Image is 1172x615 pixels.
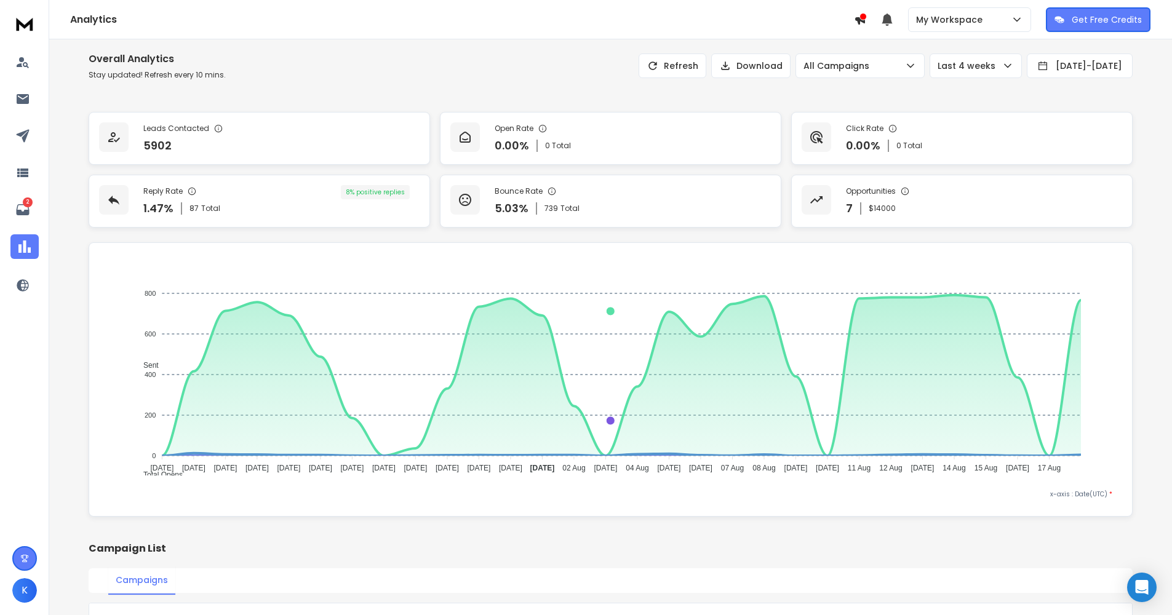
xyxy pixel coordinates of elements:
tspan: 0 [152,452,156,459]
p: Bounce Rate [495,186,543,196]
p: My Workspace [916,14,987,26]
tspan: 08 Aug [752,464,775,472]
a: Click Rate0.00%0 Total [791,112,1133,165]
tspan: [DATE] [245,464,269,472]
p: Refresh [664,60,698,72]
tspan: 02 Aug [562,464,585,472]
p: Open Rate [495,124,533,133]
button: K [12,578,37,603]
span: Total Opens [134,470,183,479]
div: 8 % positive replies [341,185,410,199]
p: 5902 [143,137,172,154]
tspan: [DATE] [182,464,205,472]
button: Download [711,54,791,78]
a: Opportunities7$14000 [791,175,1133,228]
tspan: [DATE] [277,464,300,472]
tspan: [DATE] [594,464,618,472]
p: Reply Rate [143,186,183,196]
p: Download [736,60,783,72]
p: 5.03 % [495,200,528,217]
tspan: [DATE] [467,464,490,472]
tspan: [DATE] [689,464,712,472]
tspan: 600 [145,330,156,338]
span: 739 [544,204,558,213]
tspan: [DATE] [340,464,364,472]
tspan: [DATE] [658,464,681,472]
a: Open Rate0.00%0 Total [440,112,781,165]
tspan: [DATE] [213,464,237,472]
p: 0 Total [545,141,571,151]
button: Get Free Credits [1046,7,1150,32]
tspan: [DATE] [784,464,808,472]
tspan: [DATE] [404,464,427,472]
p: Last 4 weeks [938,60,1000,72]
tspan: [DATE] [911,464,935,472]
a: 2 [10,197,35,222]
img: logo [12,12,37,35]
tspan: 12 Aug [879,464,902,472]
p: Get Free Credits [1072,14,1142,26]
tspan: [DATE] [530,464,554,472]
a: Reply Rate1.47%87Total8% positive replies [89,175,430,228]
tspan: [DATE] [309,464,332,472]
h2: Campaign List [89,541,1133,556]
button: Campaigns [108,566,175,595]
p: All Campaigns [803,60,874,72]
h1: Overall Analytics [89,52,226,66]
p: Stay updated! Refresh every 10 mins. [89,70,226,80]
h1: Analytics [70,12,854,27]
span: Sent [134,361,159,370]
tspan: [DATE] [816,464,839,472]
div: Open Intercom Messenger [1127,573,1157,602]
p: 2 [23,197,33,207]
p: Opportunities [846,186,896,196]
button: [DATE]-[DATE] [1027,54,1133,78]
p: x-axis : Date(UTC) [109,490,1112,499]
tspan: 800 [145,290,156,297]
span: Total [560,204,580,213]
tspan: 200 [145,411,156,419]
p: 0 Total [896,141,922,151]
p: 1.47 % [143,200,173,217]
tspan: [DATE] [436,464,459,472]
tspan: [DATE] [372,464,396,472]
tspan: [DATE] [150,464,173,472]
tspan: 04 Aug [626,464,648,472]
p: Click Rate [846,124,883,133]
tspan: [DATE] [499,464,522,472]
span: Total [201,204,220,213]
tspan: [DATE] [1006,464,1029,472]
span: 87 [189,204,199,213]
tspan: 17 Aug [1038,464,1061,472]
a: Leads Contacted5902 [89,112,430,165]
button: Refresh [639,54,706,78]
p: 0.00 % [846,137,880,154]
p: $ 14000 [869,204,896,213]
tspan: 400 [145,371,156,378]
a: Bounce Rate5.03%739Total [440,175,781,228]
tspan: 11 Aug [848,464,871,472]
p: 0.00 % [495,137,529,154]
tspan: 07 Aug [721,464,744,472]
p: 7 [846,200,853,217]
tspan: 14 Aug [943,464,965,472]
tspan: 15 Aug [975,464,997,472]
p: Leads Contacted [143,124,209,133]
